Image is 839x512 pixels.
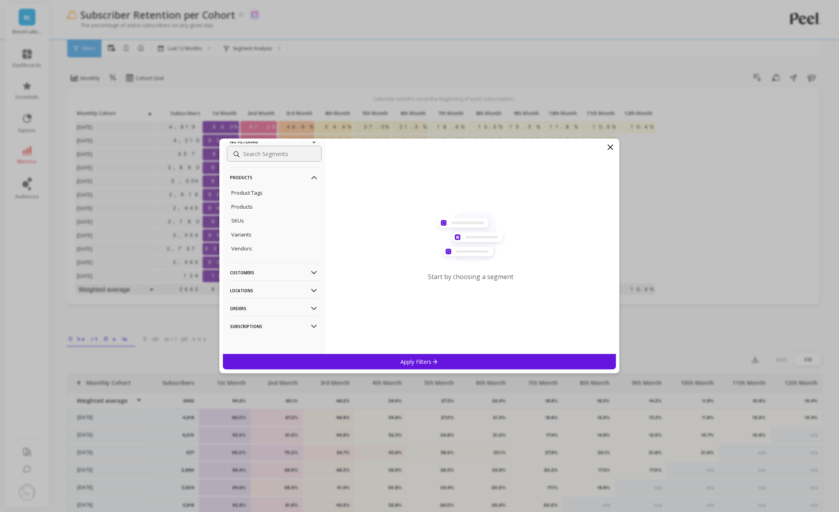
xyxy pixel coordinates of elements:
[230,280,318,301] p: Locations
[231,245,252,252] p: Vendors
[231,217,244,224] p: SKUs
[428,272,514,281] p: Start by choosing a segment
[230,298,318,319] p: Orders
[401,358,439,365] p: Apply Filters
[231,189,263,196] p: Product Tags
[230,262,318,283] p: Customers
[231,231,252,238] p: Variants
[227,146,322,162] input: Search Segments
[231,203,253,210] p: Products
[230,131,318,152] p: No filtering
[230,316,318,336] p: Subscriptions
[230,167,318,188] p: Products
